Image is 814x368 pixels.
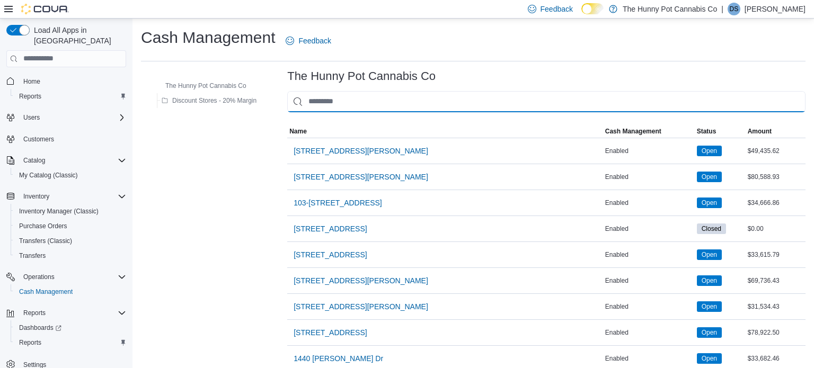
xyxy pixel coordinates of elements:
[19,75,45,88] a: Home
[702,250,717,259] span: Open
[165,82,246,90] span: The Hunny Pot Cannabis Co
[697,275,722,286] span: Open
[287,125,603,138] button: Name
[746,196,806,209] div: $34,666.86
[289,192,386,213] button: 103-[STREET_ADDRESS]
[11,168,130,183] button: My Catalog (Classic)
[289,322,371,343] button: [STREET_ADDRESS]
[19,190,54,203] button: Inventory
[581,14,582,15] span: Dark Mode
[697,146,722,156] span: Open
[702,328,717,337] span: Open
[746,222,806,235] div: $0.00
[294,172,428,182] span: [STREET_ADDRESS][PERSON_NAME]
[15,220,126,232] span: Purchase Orders
[11,284,130,299] button: Cash Management
[294,353,383,364] span: 1440 [PERSON_NAME] Dr
[289,218,371,239] button: [STREET_ADDRESS]
[289,127,307,136] span: Name
[19,132,126,146] span: Customers
[23,309,46,317] span: Reports
[19,207,99,216] span: Inventory Manager (Classic)
[15,336,46,349] a: Reports
[294,301,428,312] span: [STREET_ADDRESS][PERSON_NAME]
[19,154,126,167] span: Catalog
[11,219,130,234] button: Purchase Orders
[15,321,126,334] span: Dashboards
[15,169,82,182] a: My Catalog (Classic)
[603,222,695,235] div: Enabled
[603,300,695,313] div: Enabled
[603,145,695,157] div: Enabled
[702,276,717,285] span: Open
[746,170,806,183] div: $80,588.93
[23,77,40,86] span: Home
[172,96,256,105] span: Discount Stores - 20% Margin
[15,205,126,218] span: Inventory Manager (Classic)
[702,198,717,208] span: Open
[702,172,717,182] span: Open
[697,172,722,182] span: Open
[289,140,432,161] button: [STREET_ADDRESS][PERSON_NAME]
[730,3,739,15] span: DS
[294,198,382,208] span: 103-[STREET_ADDRESS]
[19,111,126,124] span: Users
[697,223,726,234] span: Closed
[15,336,126,349] span: Reports
[603,248,695,261] div: Enabled
[728,3,740,15] div: Davin Saini
[15,321,66,334] a: Dashboards
[19,338,41,347] span: Reports
[23,192,49,201] span: Inventory
[15,220,72,232] a: Purchase Orders
[15,249,126,262] span: Transfers
[289,244,371,265] button: [STREET_ADDRESS]
[603,352,695,365] div: Enabled
[294,327,367,338] span: [STREET_ADDRESS]
[19,271,59,283] button: Operations
[15,285,126,298] span: Cash Management
[748,127,772,136] span: Amount
[19,111,44,124] button: Users
[11,335,130,350] button: Reports
[151,79,251,92] button: The Hunny Pot Cannabis Co
[603,196,695,209] div: Enabled
[541,4,573,14] span: Feedback
[157,94,261,107] button: Discount Stores - 20% Margin
[294,223,367,234] span: [STREET_ADDRESS]
[695,125,746,138] button: Status
[15,285,77,298] a: Cash Management
[289,270,432,291] button: [STREET_ADDRESS][PERSON_NAME]
[15,249,50,262] a: Transfers
[19,133,58,146] a: Customers
[19,190,126,203] span: Inventory
[141,27,275,48] h1: Cash Management
[15,235,126,247] span: Transfers (Classic)
[294,146,428,156] span: [STREET_ADDRESS][PERSON_NAME]
[702,146,717,156] span: Open
[745,3,806,15] p: [PERSON_NAME]
[23,113,40,122] span: Users
[19,222,67,230] span: Purchase Orders
[697,353,722,364] span: Open
[11,89,130,104] button: Reports
[697,249,722,260] span: Open
[287,91,806,112] input: This is a search bar. As you type, the results lower in the page will automatically filter.
[603,274,695,287] div: Enabled
[697,301,722,312] span: Open
[294,249,367,260] span: [STREET_ADDRESS]
[19,271,126,283] span: Operations
[702,302,717,311] span: Open
[2,306,130,320] button: Reports
[23,156,45,165] span: Catalog
[30,25,126,46] span: Load All Apps in [GEOGRAPHIC_DATA]
[605,127,661,136] span: Cash Management
[2,153,130,168] button: Catalog
[289,296,432,317] button: [STREET_ADDRESS][PERSON_NAME]
[2,270,130,284] button: Operations
[19,324,61,332] span: Dashboards
[15,90,46,103] a: Reports
[746,125,806,138] button: Amount
[746,145,806,157] div: $49,435.62
[702,224,721,234] span: Closed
